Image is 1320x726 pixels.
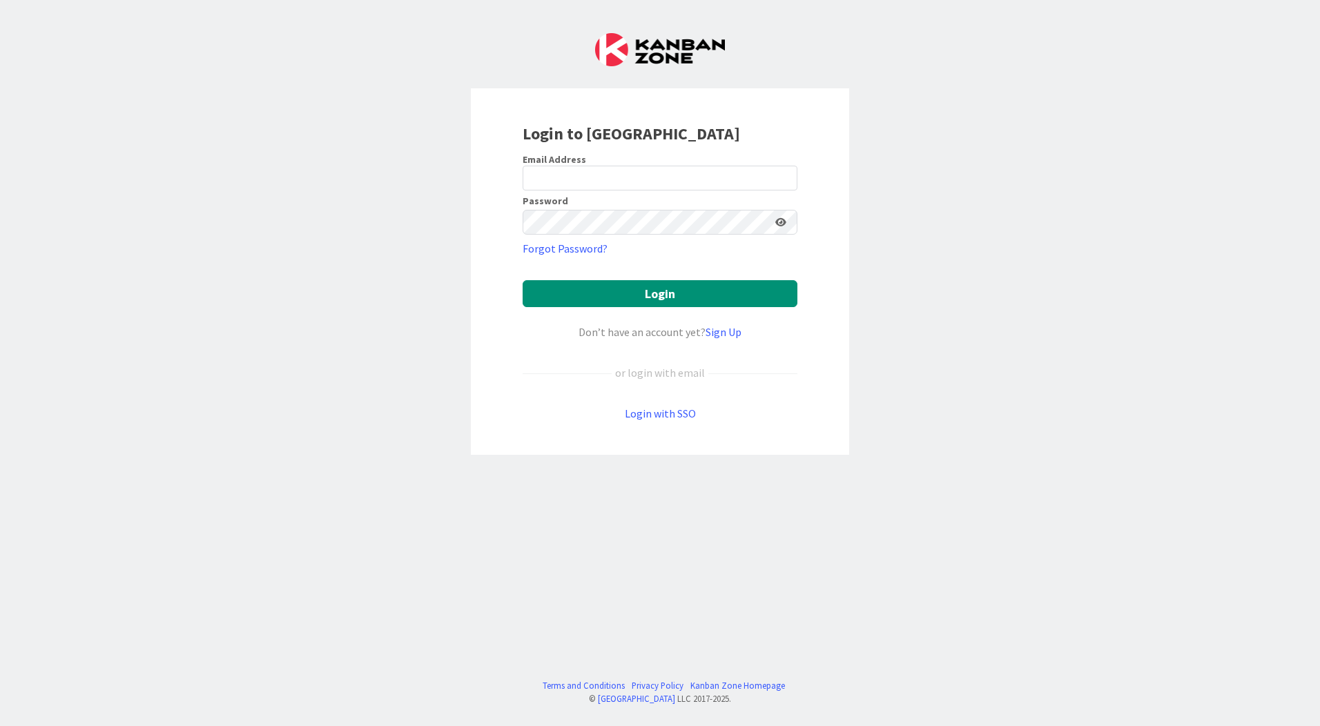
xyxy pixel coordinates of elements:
[523,196,568,206] label: Password
[523,123,740,144] b: Login to [GEOGRAPHIC_DATA]
[523,153,586,166] label: Email Address
[536,692,785,705] div: © LLC 2017- 2025 .
[523,280,797,307] button: Login
[690,679,785,692] a: Kanban Zone Homepage
[595,33,725,66] img: Kanban Zone
[625,406,696,420] a: Login with SSO
[706,325,741,339] a: Sign Up
[774,170,790,186] keeper-lock: Open Keeper Popup
[598,693,675,704] a: [GEOGRAPHIC_DATA]
[632,679,683,692] a: Privacy Policy
[523,240,608,257] a: Forgot Password?
[523,324,797,340] div: Don’t have an account yet?
[543,679,625,692] a: Terms and Conditions
[612,364,708,381] div: or login with email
